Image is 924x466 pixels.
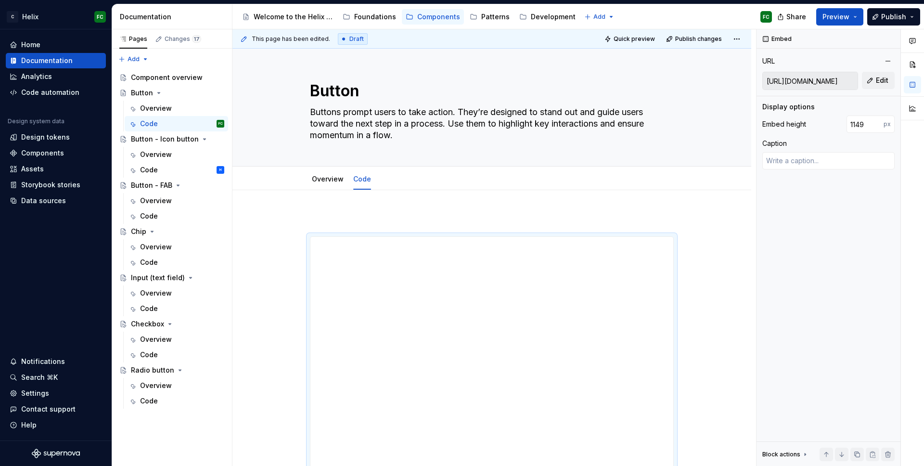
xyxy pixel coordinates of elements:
[786,12,806,22] span: Share
[308,104,672,143] textarea: Buttons prompt users to take action. They’re designed to stand out and guide users toward the nex...
[6,145,106,161] a: Components
[6,386,106,401] a: Settings
[125,147,228,162] a: Overview
[402,9,464,25] a: Components
[125,162,228,178] a: CodeH
[140,396,158,406] div: Code
[125,301,228,316] a: Code
[115,131,228,147] a: Button - Icon button
[21,40,40,50] div: Home
[32,449,80,458] svg: Supernova Logo
[97,13,103,21] div: FC
[128,55,140,63] span: Add
[115,270,228,285] a: Input (text field)
[881,12,906,22] span: Publish
[21,132,70,142] div: Design tokens
[6,37,106,52] a: Home
[762,56,775,66] div: URL
[131,273,185,283] div: Input (text field)
[115,224,228,239] a: Chip
[115,70,228,85] a: Component overview
[254,12,333,22] div: Welcome to the Helix Design System
[602,32,659,46] button: Quick preview
[6,161,106,177] a: Assets
[140,288,172,298] div: Overview
[115,85,228,101] a: Button
[308,168,347,189] div: Overview
[312,175,344,183] a: Overview
[308,79,672,103] textarea: Button
[21,357,65,366] div: Notifications
[238,7,579,26] div: Page tree
[8,117,64,125] div: Design system data
[140,196,172,206] div: Overview
[131,319,164,329] div: Checkbox
[115,52,152,66] button: Add
[593,13,605,21] span: Add
[481,12,510,22] div: Patterns
[763,13,770,21] div: FC
[762,102,815,112] div: Display options
[125,208,228,224] a: Code
[21,164,44,174] div: Assets
[120,12,228,22] div: Documentation
[6,370,106,385] button: Search ⌘K
[581,10,617,24] button: Add
[140,150,172,159] div: Overview
[140,335,172,344] div: Overview
[762,119,806,129] div: Embed height
[192,35,201,43] span: 17
[7,11,18,23] div: C
[131,227,146,236] div: Chip
[125,116,228,131] a: CodeFC
[21,373,58,382] div: Search ⌘K
[6,69,106,84] a: Analytics
[349,35,364,43] span: Draft
[663,32,726,46] button: Publish changes
[515,9,579,25] a: Development
[21,388,49,398] div: Settings
[165,35,201,43] div: Changes
[131,88,153,98] div: Button
[6,193,106,208] a: Data sources
[466,9,513,25] a: Patterns
[884,120,891,128] p: px
[252,35,330,43] span: This page has been edited.
[125,378,228,393] a: Overview
[21,180,80,190] div: Storybook stories
[6,177,106,193] a: Storybook stories
[21,72,52,81] div: Analytics
[6,53,106,68] a: Documentation
[21,420,37,430] div: Help
[115,316,228,332] a: Checkbox
[21,88,79,97] div: Code automation
[140,211,158,221] div: Code
[847,116,884,133] input: 100
[675,35,722,43] span: Publish changes
[762,448,809,461] div: Block actions
[125,193,228,208] a: Overview
[349,168,375,189] div: Code
[131,365,174,375] div: Radio button
[140,119,158,129] div: Code
[867,8,920,26] button: Publish
[125,285,228,301] a: Overview
[131,134,199,144] div: Button - Icon button
[115,362,228,378] a: Radio button
[125,332,228,347] a: Overview
[21,56,73,65] div: Documentation
[125,347,228,362] a: Code
[22,12,38,22] div: Helix
[6,129,106,145] a: Design tokens
[140,350,158,360] div: Code
[21,148,64,158] div: Components
[131,73,203,82] div: Component overview
[6,354,106,369] button: Notifications
[21,404,76,414] div: Contact support
[762,139,787,148] div: Caption
[339,9,400,25] a: Foundations
[125,239,228,255] a: Overview
[115,70,228,409] div: Page tree
[6,417,106,433] button: Help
